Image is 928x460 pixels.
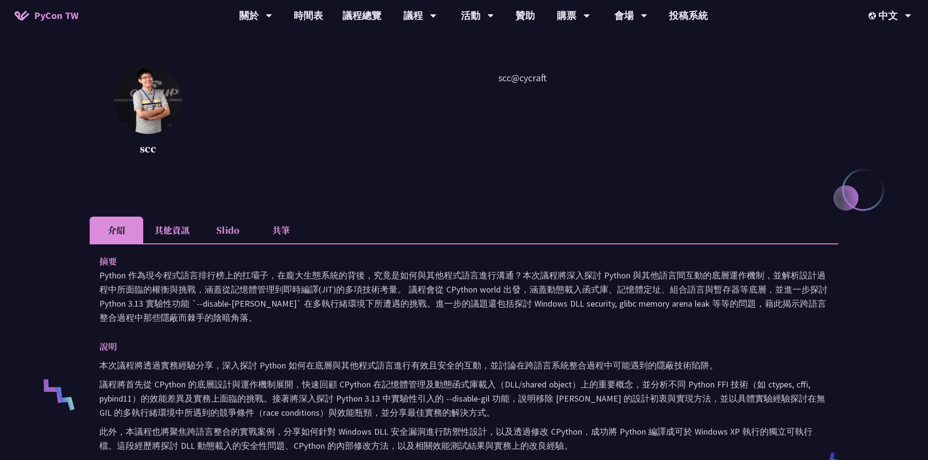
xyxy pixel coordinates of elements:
[34,8,78,23] span: PyCon TW
[114,66,182,134] img: scc
[99,339,809,353] p: 說明
[99,268,829,325] p: Python 作為現今程式語言排行榜上的扛壩子，在龐大生態系統的背後，究竟是如何與其他程式語言進行溝通？本次議程將深入探討 Python 與其他語言間互動的底層運作機制，並解析設計過程中所面臨的...
[5,3,88,28] a: PyCon TW
[99,424,829,453] p: 此外，本議程也將聚焦跨語言整合的實戰案例，分享如何針對 Windows DLL 安全漏洞進行防禦性設計，以及透過修改 CPython，成功將 Python 編譯成可於 Windows XP 執行...
[90,217,143,243] li: 介紹
[201,217,254,243] li: Slido
[99,254,809,268] p: 摘要
[99,358,829,372] p: 本次議程將透過實務經驗分享，深入探討 Python 如何在底層與其他程式語言進行有效且安全的互動，並討論在跨語言系統整合過程中可能遇到的隱蔽技術陷阱。
[207,71,838,158] p: scc@cycraft
[254,217,308,243] li: 共筆
[143,217,201,243] li: 其他資訊
[15,11,29,20] img: Home icon of PyCon TW 2025
[99,377,829,420] p: 議程將首先從 CPython 的底層設計與運作機制展開，快速回顧 CPython 在記憶體管理及動態函式庫載入（DLL/shared object）上的重要概念，並分析不同 Python FFI...
[114,141,182,156] p: scc
[869,12,878,19] img: Locale Icon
